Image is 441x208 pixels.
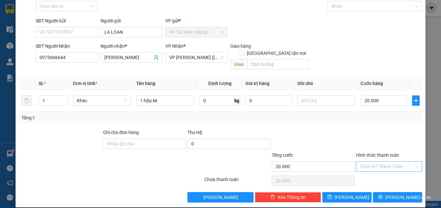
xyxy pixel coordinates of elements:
span: 0938139272 - [3,35,41,41]
div: SĐT Người Nhận [36,43,98,50]
span: Định lượng [209,81,232,86]
input: Dọc đường [247,59,309,69]
span: [PERSON_NAME] [335,194,369,201]
span: user-add [154,55,159,60]
input: VD: Bàn, Ghế [136,95,194,106]
span: printer [378,195,383,200]
label: Hình thức thanh toán [356,153,399,158]
div: Chưa thanh toán [204,176,271,187]
span: [GEOGRAPHIC_DATA] tận nơi [244,50,309,57]
span: Tổng cước [272,153,293,158]
button: printer[PERSON_NAME] và In [373,192,422,202]
span: GIAO: [3,42,16,48]
span: delete [270,195,275,200]
span: Giao hàng [230,43,251,49]
th: Ghi chú [295,77,358,90]
button: delete [21,95,32,106]
div: Người nhận [101,43,163,50]
button: save[PERSON_NAME] [322,192,372,202]
button: [PERSON_NAME] [187,192,254,202]
div: Người gửi [101,17,163,24]
span: Thu Hộ [187,130,202,135]
span: Cước hàng [361,81,383,86]
div: Tổng: 1 [21,114,171,121]
span: [PERSON_NAME] [203,194,238,201]
input: 0 [245,95,292,106]
span: TÚ [35,35,41,41]
strong: BIÊN NHẬN GỬI HÀNG [22,4,75,10]
span: VP [PERSON_NAME] (Hàng) - [13,13,88,19]
label: Ghi chú đơn hàng [103,130,139,135]
span: VP Nhận [165,43,184,49]
span: mẹ [81,13,88,19]
div: SĐT Người Gửi [36,17,98,24]
input: Ghi Chú [297,95,355,106]
div: VP gửi [165,17,228,24]
span: Giao [230,59,247,69]
span: Tên hàng [136,81,155,86]
span: VP Trà Vinh (Hàng) [169,27,224,37]
span: kg [234,95,240,106]
span: save [328,195,332,200]
span: SL [39,81,44,86]
input: Ghi chú đơn hàng [103,139,186,149]
span: [PERSON_NAME] và In [385,194,431,201]
p: NHẬN: [3,22,95,34]
span: Xóa Thông tin [278,194,306,201]
span: Giá trị hàng [245,81,269,86]
button: deleteXóa Thông tin [255,192,321,202]
p: GỬI: [3,13,95,19]
span: VP [PERSON_NAME] ([GEOGRAPHIC_DATA]) [3,22,65,34]
span: Đơn vị tính [73,81,97,86]
span: VP Trần Phú (Hàng) [169,53,224,62]
span: Khác [77,96,127,105]
button: plus [412,95,420,106]
span: plus [412,98,419,103]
